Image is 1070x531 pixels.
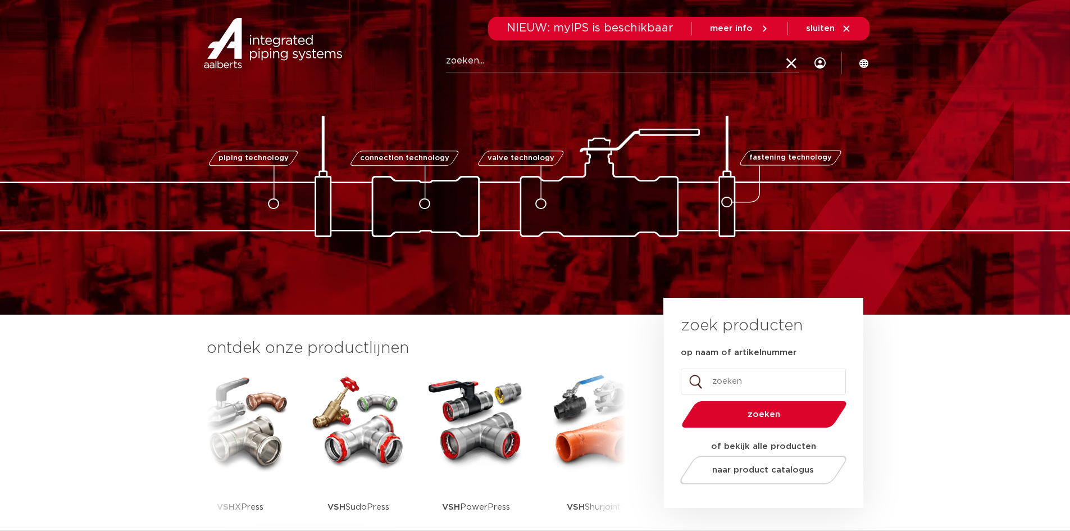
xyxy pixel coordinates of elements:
strong: VSH [442,503,460,511]
strong: VSH [327,503,345,511]
h3: ontdek onze productlijnen [207,337,626,360]
h3: zoek producten [681,315,803,337]
span: naar product catalogus [712,466,814,474]
label: op naam of artikelnummer [681,347,796,358]
strong: VSH [217,503,235,511]
span: sluiten [806,24,835,33]
a: sluiten [806,24,852,34]
span: zoeken [711,410,818,419]
button: zoeken [677,400,851,429]
span: meer info [710,24,753,33]
a: meer info [710,24,770,34]
div: my IPS [814,40,826,85]
span: piping technology [218,155,289,162]
strong: of bekijk alle producten [711,442,816,451]
span: fastening technology [749,155,832,162]
input: zoeken [681,369,846,394]
span: connection technology [359,155,449,162]
strong: VSH [567,503,585,511]
a: naar product catalogus [677,456,849,484]
input: zoeken... [446,50,799,72]
span: NIEUW: myIPS is beschikbaar [507,22,673,34]
span: valve technology [488,155,554,162]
